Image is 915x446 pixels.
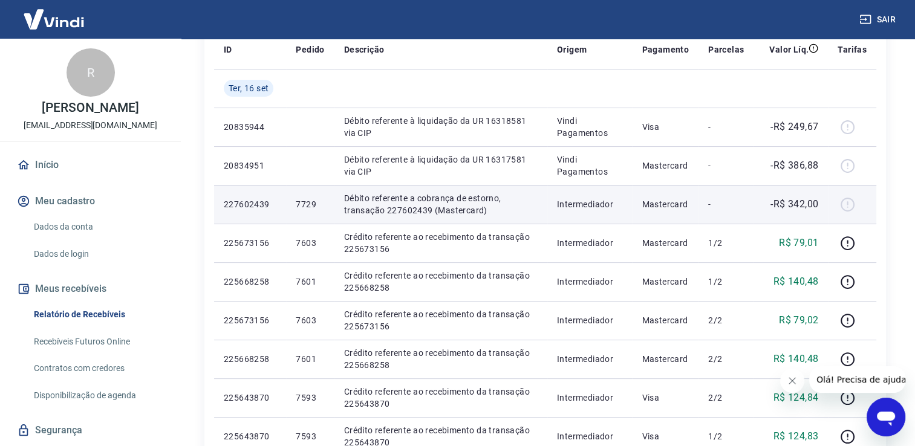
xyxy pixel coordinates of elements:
[642,353,689,365] p: Mastercard
[557,154,623,178] p: Vindi Pagamentos
[42,102,138,114] p: [PERSON_NAME]
[29,215,166,239] a: Dados da conta
[7,8,102,18] span: Olá! Precisa de ajuda?
[557,392,623,404] p: Intermediador
[642,44,689,56] p: Pagamento
[229,82,269,94] span: Ter, 16 set
[296,44,324,56] p: Pedido
[838,44,867,56] p: Tarifas
[708,44,744,56] p: Parcelas
[708,121,744,133] p: -
[557,314,623,326] p: Intermediador
[344,44,385,56] p: Descrição
[642,160,689,172] p: Mastercard
[773,352,819,366] p: R$ 140,48
[67,48,115,97] div: R
[15,152,166,178] a: Início
[296,353,324,365] p: 7601
[557,198,623,210] p: Intermediador
[867,398,905,436] iframe: Botão para abrir a janela de mensagens
[296,237,324,249] p: 7603
[642,430,689,442] p: Visa
[779,313,818,328] p: R$ 79,02
[224,276,276,288] p: 225668258
[708,160,744,172] p: -
[29,383,166,408] a: Disponibilização de agenda
[29,242,166,267] a: Dados de login
[224,392,276,404] p: 225643870
[296,314,324,326] p: 7603
[344,270,538,294] p: Crédito referente ao recebimento da transação 225668258
[642,237,689,249] p: Mastercard
[344,115,538,139] p: Débito referente à liquidação da UR 16318581 via CIP
[857,8,900,31] button: Sair
[557,276,623,288] p: Intermediador
[557,237,623,249] p: Intermediador
[557,115,623,139] p: Vindi Pagamentos
[642,276,689,288] p: Mastercard
[29,356,166,381] a: Contratos com credores
[708,392,744,404] p: 2/2
[708,430,744,442] p: 1/2
[770,158,818,173] p: -R$ 386,88
[770,197,818,212] p: -R$ 342,00
[642,198,689,210] p: Mastercard
[224,237,276,249] p: 225673156
[642,392,689,404] p: Visa
[642,121,689,133] p: Visa
[15,188,166,215] button: Meu cadastro
[24,119,157,132] p: [EMAIL_ADDRESS][DOMAIN_NAME]
[708,276,744,288] p: 1/2
[344,386,538,410] p: Crédito referente ao recebimento da transação 225643870
[557,430,623,442] p: Intermediador
[708,198,744,210] p: -
[224,353,276,365] p: 225668258
[224,198,276,210] p: 227602439
[708,314,744,326] p: 2/2
[779,236,818,250] p: R$ 79,01
[296,430,324,442] p: 7593
[642,314,689,326] p: Mastercard
[708,353,744,365] p: 2/2
[780,369,804,393] iframe: Fechar mensagem
[773,429,819,444] p: R$ 124,83
[773,390,819,405] p: R$ 124,84
[557,353,623,365] p: Intermediador
[344,154,538,178] p: Débito referente à liquidação da UR 16317581 via CIP
[15,276,166,302] button: Meus recebíveis
[769,44,809,56] p: Valor Líq.
[296,198,324,210] p: 7729
[29,302,166,327] a: Relatório de Recebíveis
[344,192,538,216] p: Débito referente a cobrança de estorno, transação 227602439 (Mastercard)
[224,44,232,56] p: ID
[344,231,538,255] p: Crédito referente ao recebimento da transação 225673156
[15,1,93,37] img: Vindi
[224,430,276,442] p: 225643870
[773,274,819,289] p: R$ 140,48
[344,308,538,332] p: Crédito referente ao recebimento da transação 225673156
[224,314,276,326] p: 225673156
[296,276,324,288] p: 7601
[344,347,538,371] p: Crédito referente ao recebimento da transação 225668258
[708,237,744,249] p: 1/2
[224,121,276,133] p: 20835944
[296,392,324,404] p: 7593
[29,329,166,354] a: Recebíveis Futuros Online
[15,417,166,444] a: Segurança
[809,366,905,393] iframe: Mensagem da empresa
[557,44,587,56] p: Origem
[224,160,276,172] p: 20834951
[770,120,818,134] p: -R$ 249,67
